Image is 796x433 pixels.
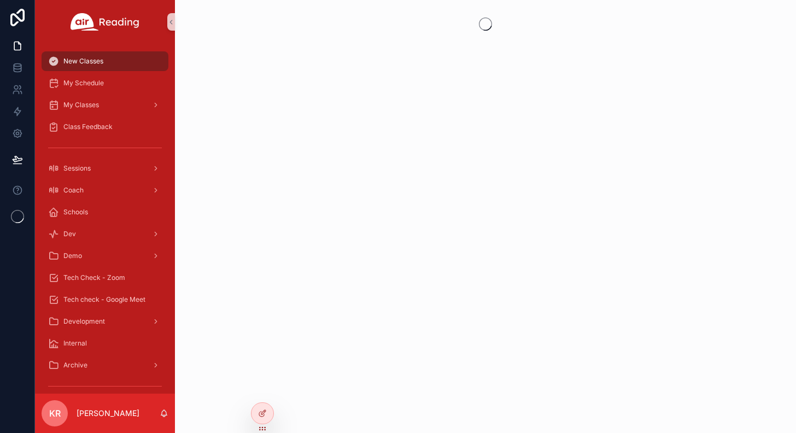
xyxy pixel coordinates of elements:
[63,186,84,195] span: Coach
[42,333,168,353] a: Internal
[42,290,168,309] a: Tech check - Google Meet
[42,51,168,71] a: New Classes
[63,122,113,131] span: Class Feedback
[63,208,88,216] span: Schools
[63,230,76,238] span: Dev
[63,164,91,173] span: Sessions
[35,44,175,394] div: scrollable content
[42,224,168,244] a: Dev
[42,246,168,266] a: Demo
[63,361,87,370] span: Archive
[49,407,61,420] span: KR
[63,317,105,326] span: Development
[63,57,103,66] span: New Classes
[63,273,125,282] span: Tech Check - Zoom
[42,159,168,178] a: Sessions
[63,101,99,109] span: My Classes
[63,295,145,304] span: Tech check - Google Meet
[42,268,168,288] a: Tech Check - Zoom
[42,95,168,115] a: My Classes
[42,73,168,93] a: My Schedule
[42,202,168,222] a: Schools
[63,339,87,348] span: Internal
[42,117,168,137] a: Class Feedback
[71,13,139,31] img: App logo
[42,180,168,200] a: Coach
[42,312,168,331] a: Development
[63,251,82,260] span: Demo
[42,355,168,375] a: Archive
[77,408,139,419] p: [PERSON_NAME]
[63,79,104,87] span: My Schedule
